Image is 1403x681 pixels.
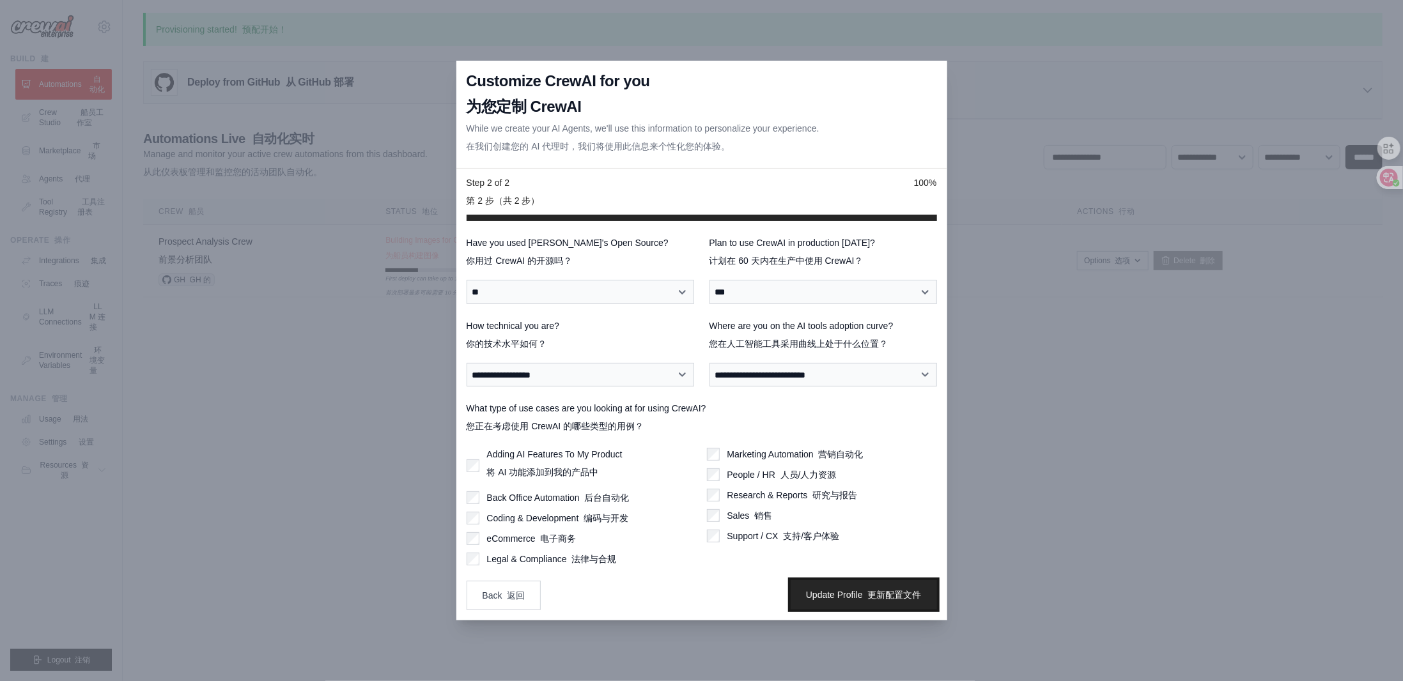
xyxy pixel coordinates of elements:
[709,319,937,355] label: Where are you on the AI tools adoption curve?
[467,256,573,266] font: 你用过 CrewAI 的开源吗？
[709,339,888,349] font: 您在人工智能工具采用曲线上处于什么位置？
[507,590,525,601] font: 返回
[467,339,547,349] font: 你的技术水平如何？
[914,176,937,212] span: 100%
[868,590,922,600] font: 更新配置文件
[467,176,540,212] span: Step 2 of 2
[541,533,577,544] font: 电子商务
[819,449,864,459] font: 营销自动化
[754,510,772,521] font: 销售
[467,402,937,438] label: What type of use cases are you looking at for using CrewAI?
[727,509,773,522] label: Sales
[487,448,623,484] label: Adding AI Features To My Product
[467,98,582,115] font: 为您定制 CrewAI
[467,319,694,355] label: How technical you are?
[467,122,819,158] p: While we create your AI Agents, we'll use this information to personalize your experience.
[727,448,864,461] label: Marketing Automation
[467,195,540,206] font: 第 2 步（共 2 步）
[709,256,864,266] font: 计划在 60 天内在生产中使用 CrewAI？
[585,493,630,503] font: 后台自动化
[467,236,694,272] label: Have you used [PERSON_NAME]'s Open Source?
[783,531,839,541] font: 支持/客户体验
[727,530,840,542] label: Support / CX
[487,532,577,545] label: eCommerce
[467,71,650,122] h3: Customize CrewAI for you
[467,421,644,431] font: 您正在考虑使用 CrewAI 的哪些类型的用例？
[487,553,617,565] label: Legal & Compliance
[709,236,937,272] label: Plan to use CrewAI in production [DATE]?
[467,141,731,151] font: 在我们创建您的 AI 代理时，我们将使用此信息来个性化您的体验。
[812,490,857,500] font: 研究与报告
[487,491,630,504] label: Back Office Automation
[467,581,541,610] button: Back
[780,470,837,480] font: 人员/人力资源
[791,580,937,609] button: Update Profile
[727,468,837,481] label: People / HR
[487,467,599,477] font: 将 AI 功能添加到我的产品中
[572,554,617,564] font: 法律与合规
[584,513,628,523] font: 编码与开发
[487,512,629,524] label: Coding & Development
[727,489,858,501] label: Research & Reports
